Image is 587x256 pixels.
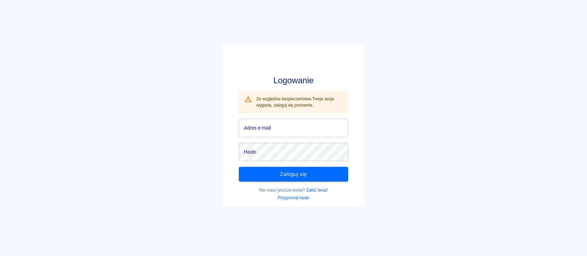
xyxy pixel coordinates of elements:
[278,195,310,200] a: Przypomnij hasło
[269,55,318,68] img: Renthelp logo
[239,76,348,85] h3: Logowanie
[256,93,343,111] div: Ze względów bezpieczeństwa Twoja sesja wygasła, zaloguj się ponownie.
[306,188,328,193] a: Załóż teraz!
[239,167,348,181] button: Zaloguj się
[239,187,348,193] p: Nie masz jeszcze konta?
